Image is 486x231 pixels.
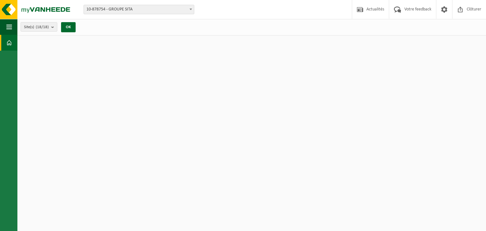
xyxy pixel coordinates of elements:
span: 10-878754 - GROUPE SITA [84,5,194,14]
count: (18/18) [36,25,49,29]
span: Site(s) [24,22,49,32]
iframe: chat widget [3,217,106,231]
button: OK [61,22,76,32]
button: Site(s)(18/18) [21,22,57,32]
